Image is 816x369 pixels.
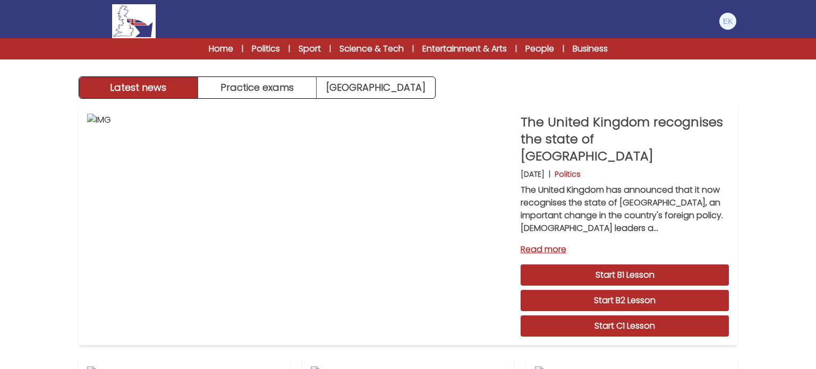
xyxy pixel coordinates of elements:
span: | [563,44,564,54]
a: Entertainment & Arts [422,42,507,55]
p: [DATE] [521,169,545,179]
a: People [525,42,554,55]
a: Home [209,42,233,55]
img: IMG [87,114,512,337]
a: [GEOGRAPHIC_DATA] [317,77,435,98]
a: Science & Tech [339,42,404,55]
button: Practice exams [198,77,317,98]
span: | [242,44,243,54]
p: The United Kingdom recognises the state of [GEOGRAPHIC_DATA] [521,114,729,165]
a: Start C1 Lesson [521,315,729,337]
a: Sport [299,42,321,55]
a: Start B2 Lesson [521,290,729,311]
a: Start B1 Lesson [521,264,729,286]
p: Politics [555,169,581,179]
a: Business [573,42,608,55]
span: | [412,44,414,54]
img: Logo [112,4,156,38]
p: The United Kingdom has announced that it now recognises the state of [GEOGRAPHIC_DATA], an import... [521,184,729,235]
a: Logo [79,4,189,38]
span: | [329,44,331,54]
button: Latest news [79,77,198,98]
img: Emanuele Kamberi [719,13,736,30]
a: Read more [521,243,729,256]
span: | [288,44,290,54]
span: | [515,44,517,54]
b: | [549,169,550,179]
a: Politics [252,42,280,55]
